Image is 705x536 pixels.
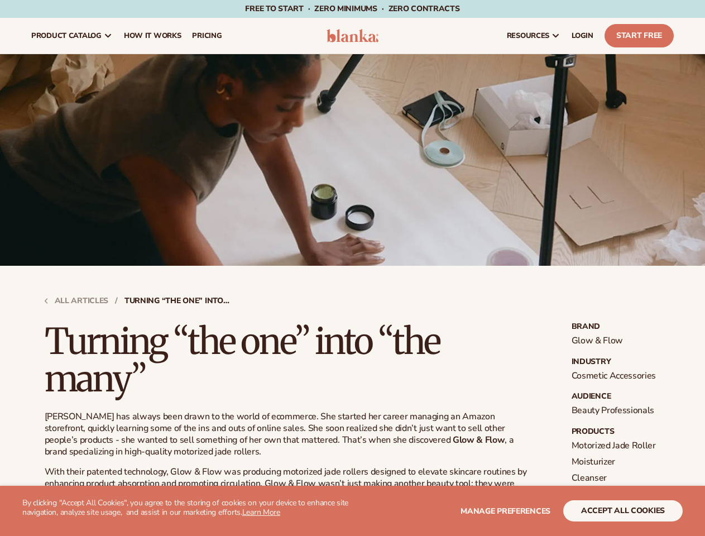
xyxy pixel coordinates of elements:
button: accept all cookies [563,500,683,521]
img: logo [327,29,379,42]
strong: Audience [572,393,661,400]
strong: Products [572,428,661,435]
span: How It Works [124,31,181,40]
strong: Industry [572,358,661,366]
span: Free to start · ZERO minimums · ZERO contracts [245,3,459,14]
p: Glow & Flow [572,335,661,347]
a: Start Free [605,24,674,47]
a: How It Works [118,18,187,54]
span: LOGIN [572,31,593,40]
a: resources [501,18,566,54]
a: product catalog [26,18,118,54]
span: pricing [192,31,222,40]
p: Beauty Professionals [572,405,661,417]
h1: Turning “the one” into “the many” [45,323,536,398]
p: By clicking "Accept All Cookies", you agree to the storing of cookies on your device to enhance s... [22,499,353,518]
strong: / [115,297,118,305]
span: product catalog [31,31,102,40]
strong: Glow & Flow [453,434,505,446]
span: resources [507,31,549,40]
a: All articles [45,297,109,305]
p: Cleanser [572,472,661,484]
p: Cosmetic Accessories [572,370,661,382]
p: [PERSON_NAME] has always been drawn to the world of ecommerce. She started her career managing an... [45,411,536,457]
strong: Brand [572,323,661,331]
button: Manage preferences [461,500,550,521]
span: Manage preferences [461,506,550,516]
a: LOGIN [566,18,599,54]
p: Motorized Jade Roller [572,440,661,452]
a: pricing [186,18,227,54]
strong: Turning “the one” into “the many” [124,297,231,305]
p: Moisturizer [572,456,661,468]
a: Learn More [242,507,280,518]
p: With their patented technology, Glow & Flow was producing motorized jade rollers designed to elev... [45,466,536,513]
